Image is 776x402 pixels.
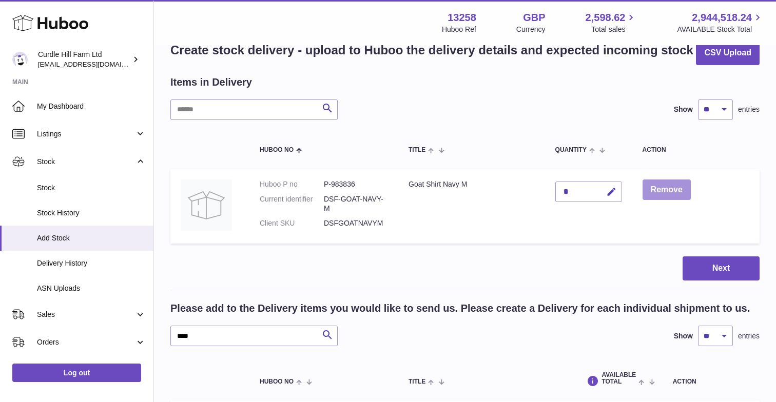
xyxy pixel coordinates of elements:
[260,194,324,214] dt: Current identifier
[448,11,476,25] strong: 13258
[398,169,545,244] td: Goat Shirt Navy M
[409,147,425,153] span: Title
[591,25,637,34] span: Total sales
[673,378,749,385] div: Action
[37,183,146,193] span: Stock
[37,258,146,268] span: Delivery History
[37,102,146,111] span: My Dashboard
[674,331,693,341] label: Show
[677,25,764,34] span: AVAILABLE Stock Total
[12,364,141,382] a: Log out
[37,208,146,218] span: Stock History
[555,147,587,153] span: Quantity
[738,331,760,341] span: entries
[696,41,760,65] button: CSV Upload
[38,60,151,68] span: [EMAIL_ADDRESS][DOMAIN_NAME]
[37,337,135,347] span: Orders
[37,284,146,293] span: ASN Uploads
[516,25,546,34] div: Currency
[683,256,760,280] button: Next
[324,218,388,228] dd: DSFGOATNAVYM
[260,147,294,153] span: Huboo no
[523,11,545,25] strong: GBP
[674,105,693,114] label: Show
[586,11,637,34] a: 2,598.62 Total sales
[677,11,764,34] a: 2,944,518.24 AVAILABLE Stock Total
[260,378,294,385] span: Huboo no
[260,179,324,189] dt: Huboo P no
[442,25,476,34] div: Huboo Ref
[37,310,135,319] span: Sales
[12,52,28,67] img: will@diddlysquatfarmshop.com
[38,50,130,69] div: Curdle Hill Farm Ltd
[643,179,691,200] button: Remove
[181,179,232,231] img: Goat Shirt Navy M
[324,179,388,189] dd: P-983836
[692,11,752,25] span: 2,944,518.24
[37,157,135,167] span: Stock
[170,301,750,315] h2: Please add to the Delivery items you would like to send us. Please create a Delivery for each ind...
[409,378,425,385] span: Title
[37,233,146,243] span: Add Stock
[602,372,636,385] span: AVAILABLE Total
[170,42,693,58] h1: Create stock delivery - upload to Huboo the delivery details and expected incoming stock
[260,218,324,228] dt: Client SKU
[37,129,135,139] span: Listings
[324,194,388,214] dd: DSF-GOAT-NAVY-M
[586,11,626,25] span: 2,598.62
[738,105,760,114] span: entries
[643,147,749,153] div: Action
[170,75,252,89] h2: Items in Delivery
